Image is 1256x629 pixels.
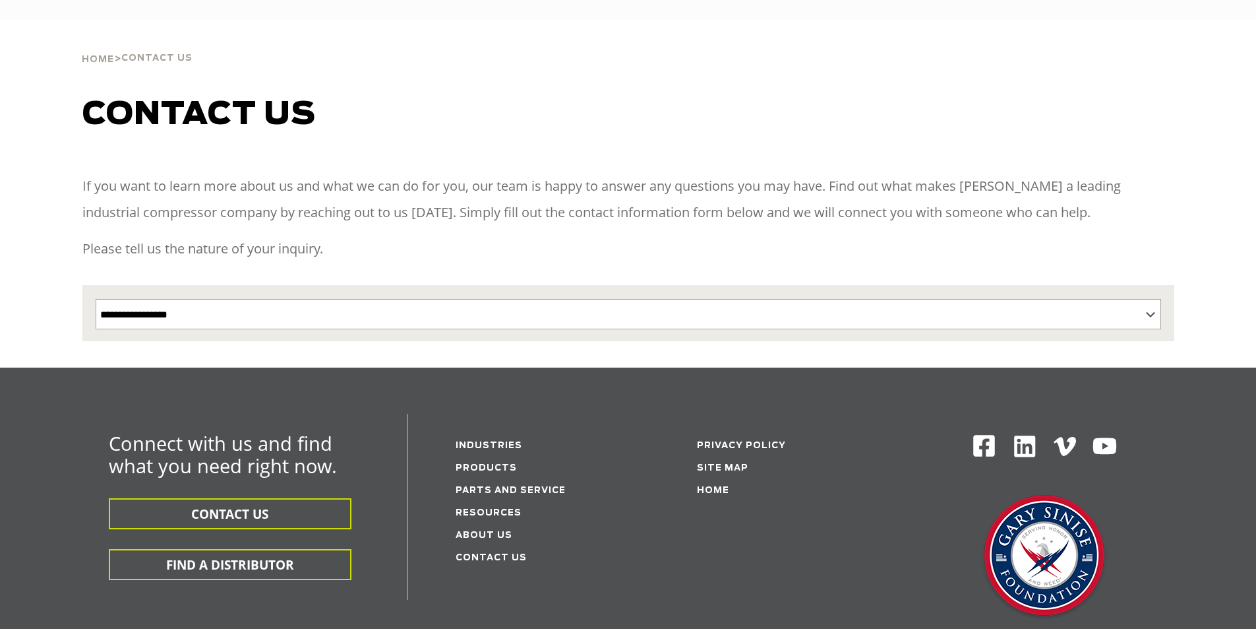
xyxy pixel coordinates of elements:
a: Site Map [697,464,748,473]
a: Industries [456,442,522,450]
img: Facebook [972,434,996,458]
button: FIND A DISTRIBUTOR [109,549,351,580]
img: Youtube [1092,434,1118,459]
img: Linkedin [1012,434,1038,459]
img: Gary Sinise Foundation [978,491,1110,623]
div: > [82,20,193,70]
p: Please tell us the nature of your inquiry. [82,236,1174,262]
span: Contact Us [121,54,193,63]
span: Contact us [82,99,316,131]
button: CONTACT US [109,498,351,529]
span: Home [82,55,114,64]
a: Parts and service [456,486,566,495]
a: Privacy Policy [697,442,786,450]
p: If you want to learn more about us and what we can do for you, our team is happy to answer any qu... [82,173,1174,226]
span: Connect with us and find what you need right now. [109,430,337,479]
a: Resources [456,509,522,517]
a: Home [82,53,114,65]
a: Contact Us [456,554,527,562]
a: About Us [456,531,512,540]
a: Home [697,486,729,495]
img: Vimeo [1054,437,1076,456]
a: Products [456,464,517,473]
